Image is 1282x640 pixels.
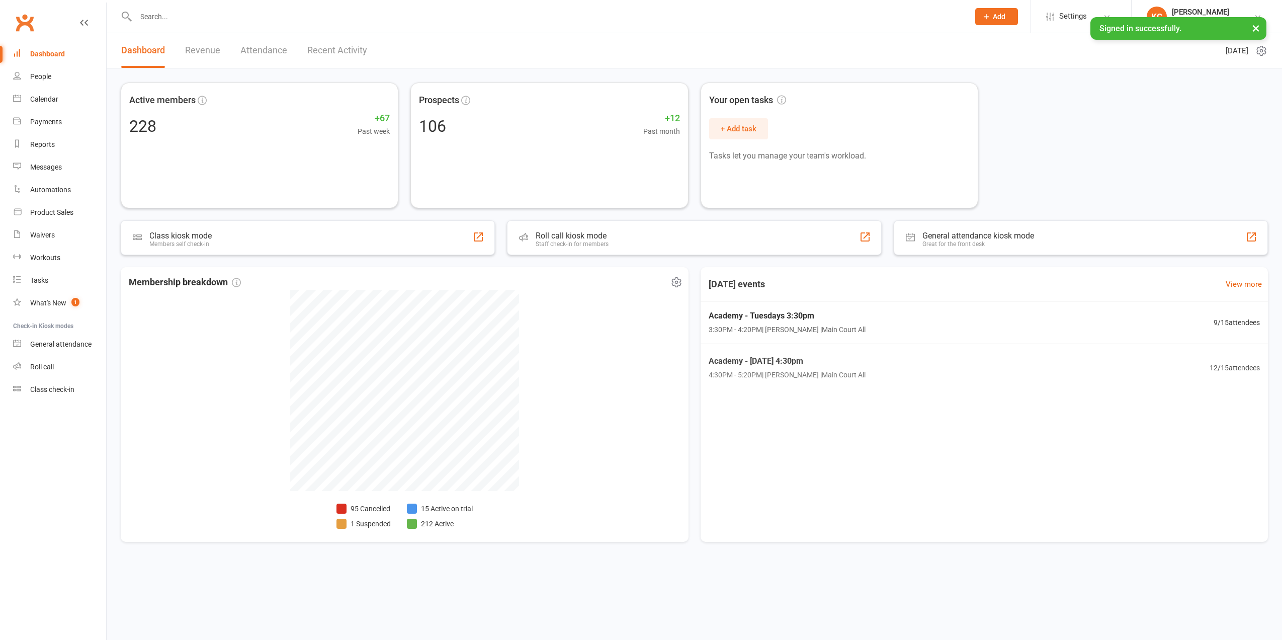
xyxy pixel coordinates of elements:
[1226,278,1262,290] a: View more
[30,385,74,393] div: Class check-in
[129,93,196,108] span: Active members
[13,88,106,111] a: Calendar
[13,269,106,292] a: Tasks
[643,126,680,137] span: Past month
[419,93,459,108] span: Prospects
[643,111,680,126] span: +12
[1099,24,1181,33] span: Signed in successfully.
[12,10,37,35] a: Clubworx
[1059,5,1087,28] span: Settings
[709,369,866,380] span: 4:30PM - 5:20PM | [PERSON_NAME] | Main Court All
[30,340,92,348] div: General attendance
[709,309,866,323] span: Academy - Tuesdays 3:30pm
[30,95,58,103] div: Calendar
[129,118,156,134] div: 228
[30,363,54,371] div: Roll call
[358,126,390,137] span: Past week
[30,72,51,81] div: People
[30,231,55,239] div: Waivers
[922,241,1034,248] div: Great for the front desk
[129,275,241,290] span: Membership breakdown
[709,149,970,163] p: Tasks let you manage your team's workload.
[30,186,71,194] div: Automations
[709,355,866,368] span: Academy - [DATE] 4:30pm
[336,518,391,529] li: 1 Suspended
[149,241,212,248] div: Members self check-in
[71,298,79,306] span: 1
[30,254,60,262] div: Workouts
[13,156,106,179] a: Messages
[13,292,106,314] a: What's New1
[13,111,106,133] a: Payments
[240,33,287,68] a: Attendance
[419,118,446,134] div: 106
[13,356,106,378] a: Roll call
[407,518,473,529] li: 212 Active
[13,65,106,88] a: People
[30,163,62,171] div: Messages
[536,231,609,241] div: Roll call kiosk mode
[121,33,165,68] a: Dashboard
[13,179,106,201] a: Automations
[149,231,212,241] div: Class kiosk mode
[709,93,786,108] span: Your open tasks
[13,378,106,401] a: Class kiosk mode
[13,201,106,224] a: Product Sales
[922,231,1034,241] div: General attendance kiosk mode
[13,247,106,269] a: Workouts
[30,140,55,148] div: Reports
[30,276,48,284] div: Tasks
[1172,17,1230,26] div: Coastal Basketball
[1147,7,1167,27] div: KC
[13,43,106,65] a: Dashboard
[185,33,220,68] a: Revenue
[13,133,106,156] a: Reports
[1214,317,1260,328] span: 9 / 15 attendees
[709,324,866,335] span: 3:30PM - 4:20PM | [PERSON_NAME] | Main Court All
[1210,362,1260,373] span: 12 / 15 attendees
[336,503,391,514] li: 95 Cancelled
[307,33,367,68] a: Recent Activity
[407,503,473,514] li: 15 Active on trial
[709,118,768,139] button: + Add task
[536,241,609,248] div: Staff check-in for members
[13,333,106,356] a: General attendance kiosk mode
[13,224,106,247] a: Waivers
[1172,8,1230,17] div: [PERSON_NAME]
[30,50,65,58] div: Dashboard
[975,8,1018,25] button: Add
[1247,17,1265,39] button: ×
[358,111,390,126] span: +67
[30,299,66,307] div: What's New
[30,118,62,126] div: Payments
[1226,45,1248,57] span: [DATE]
[701,275,773,293] h3: [DATE] events
[30,208,73,216] div: Product Sales
[993,13,1005,21] span: Add
[133,10,962,24] input: Search...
